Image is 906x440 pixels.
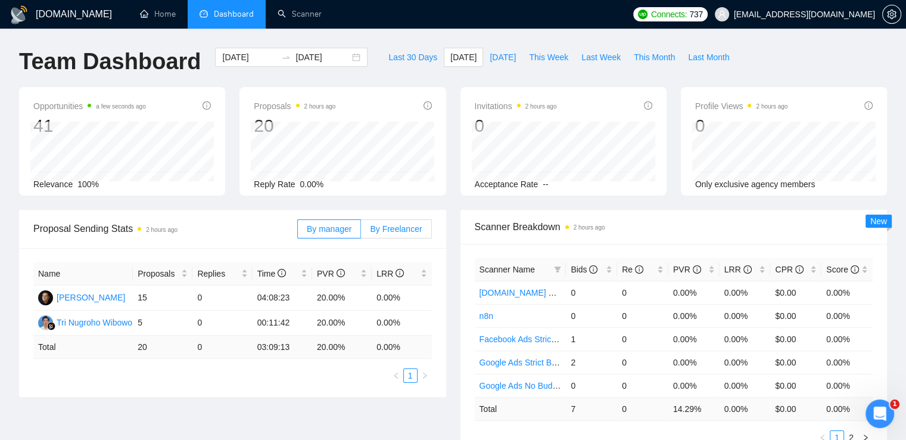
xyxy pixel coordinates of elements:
[724,265,752,274] span: LRR
[574,224,605,231] time: 2 hours ago
[566,327,617,351] td: 1
[192,336,252,359] td: 0
[617,327,668,351] td: 0
[133,286,192,311] td: 15
[890,399,899,409] span: 1
[254,114,335,137] div: 20
[668,374,720,397] td: 0.00%
[638,10,647,19] img: upwork-logo.png
[38,290,53,305] img: DS
[200,10,208,18] span: dashboard
[203,101,211,110] span: info-circle
[554,266,561,273] span: filter
[418,368,432,383] button: right
[882,5,901,24] button: setting
[304,103,336,110] time: 2 hours ago
[389,368,403,383] button: left
[133,311,192,336] td: 5
[444,48,483,67] button: [DATE]
[480,381,564,391] a: Google Ads No Budget
[770,397,821,420] td: $ 0.00
[743,265,752,274] span: info-circle
[571,265,597,274] span: Bids
[617,351,668,374] td: 0
[617,281,668,304] td: 0
[695,179,815,189] span: Only exclusive agency members
[376,269,404,278] span: LRR
[589,265,597,274] span: info-circle
[47,322,55,330] img: gigradar-bm.png
[57,316,132,329] div: Tri Nugroho Wibowo
[257,269,286,278] span: Time
[192,311,252,336] td: 0
[821,351,873,374] td: 0.00%
[312,311,372,336] td: 20.00%
[372,336,431,359] td: 0.00 %
[388,51,437,64] span: Last 30 Days
[821,327,873,351] td: 0.00%
[138,267,179,280] span: Proposals
[543,179,548,189] span: --
[627,48,681,67] button: This Month
[864,101,873,110] span: info-circle
[396,269,404,277] span: info-circle
[475,179,538,189] span: Acceptance Rate
[883,10,901,19] span: setting
[693,265,701,274] span: info-circle
[826,265,858,274] span: Score
[133,262,192,286] th: Proposals
[222,51,276,64] input: Start date
[720,351,771,374] td: 0.00%
[821,281,873,304] td: 0.00%
[278,9,322,19] a: searchScanner
[617,397,668,420] td: 0
[635,265,643,274] span: info-circle
[681,48,736,67] button: Last Month
[795,265,804,274] span: info-circle
[821,397,873,420] td: 0.00 %
[372,286,431,311] td: 0.00%
[617,374,668,397] td: 0
[566,304,617,327] td: 0
[480,288,671,298] a: [DOMAIN_NAME] & other tools - [PERSON_NAME]
[718,10,726,18] span: user
[214,9,254,19] span: Dashboard
[668,327,720,351] td: 0.00%
[480,358,572,367] a: Google Ads Strict Budget
[821,374,873,397] td: 0.00%
[865,399,894,428] iframe: Intercom live chat
[756,103,787,110] time: 2 hours ago
[668,281,720,304] td: 0.00%
[720,281,771,304] td: 0.00%
[475,99,557,113] span: Invitations
[146,227,178,233] time: 2 hours ago
[770,281,821,304] td: $0.00
[480,334,600,344] a: Facebook Ads Strict Budget - V2
[450,51,477,64] span: [DATE]
[254,99,335,113] span: Proposals
[337,269,345,277] span: info-circle
[720,397,771,420] td: 0.00 %
[418,368,432,383] li: Next Page
[566,281,617,304] td: 0
[651,8,687,21] span: Connects:
[253,336,312,359] td: 03:09:13
[33,179,73,189] span: Relevance
[617,304,668,327] td: 0
[770,327,821,351] td: $0.00
[566,397,617,420] td: 7
[475,114,557,137] div: 0
[525,103,557,110] time: 2 hours ago
[529,51,568,64] span: This Week
[480,311,493,321] a: n8n
[668,304,720,327] td: 0.00%
[483,48,522,67] button: [DATE]
[475,397,566,420] td: Total
[775,265,803,274] span: CPR
[312,336,372,359] td: 20.00 %
[424,101,432,110] span: info-circle
[668,397,720,420] td: 14.29 %
[622,265,643,274] span: Re
[133,336,192,359] td: 20
[720,327,771,351] td: 0.00%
